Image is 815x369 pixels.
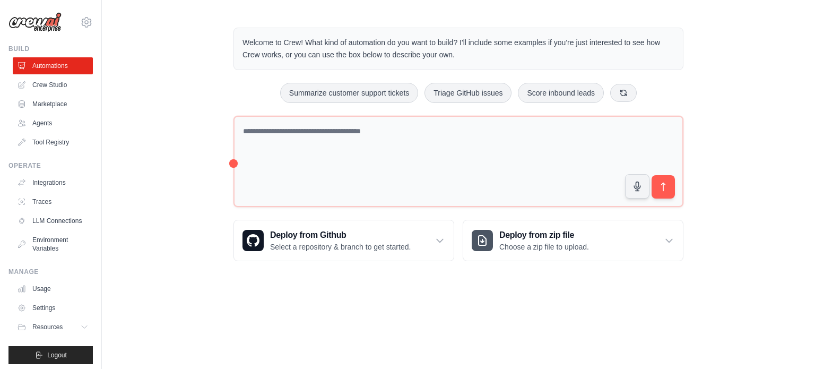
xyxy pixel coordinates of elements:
a: Integrations [13,174,93,191]
button: Logout [8,346,93,364]
p: Welcome to Crew! What kind of automation do you want to build? I'll include some examples if you'... [242,37,674,61]
a: Usage [13,280,93,297]
div: Operate [8,161,93,170]
button: Triage GitHub issues [424,83,511,103]
button: Summarize customer support tickets [280,83,418,103]
img: Logo [8,12,62,32]
a: Agents [13,115,93,132]
a: Crew Studio [13,76,93,93]
span: Resources [32,323,63,331]
a: Tool Registry [13,134,93,151]
p: Choose a zip file to upload. [499,242,589,252]
a: LLM Connections [13,212,93,229]
div: Manage [8,268,93,276]
a: Environment Variables [13,231,93,257]
a: Automations [13,57,93,74]
a: Traces [13,193,93,210]
a: Settings [13,299,93,316]
p: Select a repository & branch to get started. [270,242,411,252]
span: Logout [47,351,67,359]
h3: Deploy from zip file [499,229,589,242]
h3: Deploy from Github [270,229,411,242]
button: Score inbound leads [518,83,604,103]
a: Marketplace [13,96,93,113]
button: Resources [13,319,93,336]
div: Build [8,45,93,53]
